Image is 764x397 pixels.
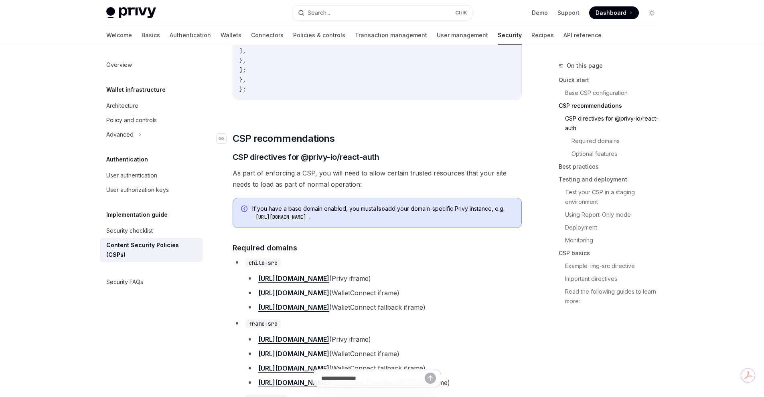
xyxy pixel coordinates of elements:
a: Transaction management [355,26,427,45]
div: Content Security Policies (CSPs) [106,240,198,260]
a: Security FAQs [100,275,203,289]
a: Authentication [170,26,211,45]
h5: Wallet infrastructure [106,85,166,95]
a: Welcome [106,26,132,45]
a: Navigate to header [217,132,233,145]
div: Search... [308,8,330,18]
a: Example: img-src directive [565,260,665,272]
div: Security checklist [106,226,153,236]
a: Basics [142,26,160,45]
a: [URL][DOMAIN_NAME] [258,289,329,297]
a: Content Security Policies (CSPs) [100,238,203,262]
a: Security checklist [100,224,203,238]
div: User authentication [106,171,157,180]
a: Test your CSP in a staging environment [565,186,665,208]
div: Policy and controls [106,115,157,125]
a: Read the following guides to learn more: [565,285,665,308]
a: Architecture [100,99,203,113]
button: Search...CtrlK [292,6,472,20]
li: (WalletConnect fallback iframe) [245,302,522,313]
a: [URL][DOMAIN_NAME] [258,303,329,312]
span: Dashboard [596,9,626,17]
li: (WalletConnect fallback iframe) [245,363,522,374]
span: On this page [567,61,603,71]
a: Support [557,9,580,17]
a: Overview [100,58,203,72]
a: Policies & controls [293,26,345,45]
span: Required domains [233,242,297,253]
code: child-src [245,258,281,267]
a: Deployment [565,221,665,234]
a: Required domains [571,135,665,147]
a: CSP recommendations [559,99,665,112]
a: Connectors [251,26,284,45]
svg: Info [241,206,249,214]
span: }; [239,86,246,93]
div: Architecture [106,101,138,111]
li: (Privy iframe) [245,334,522,345]
span: CSP recommendations [233,132,335,145]
span: }, [239,57,246,64]
a: Base CSP configuration [565,87,665,99]
a: [URL][DOMAIN_NAME] [258,364,329,373]
h5: Authentication [106,155,148,164]
a: Quick start [559,74,665,87]
a: Wallets [221,26,241,45]
img: light logo [106,7,156,18]
span: ]; [239,67,246,74]
strong: also [373,205,385,212]
div: Security FAQs [106,277,143,287]
a: [URL][DOMAIN_NAME] [258,335,329,344]
button: Toggle dark mode [645,6,658,19]
span: ], [239,47,246,54]
a: Important directives [565,272,665,285]
li: (WalletConnect iframe) [245,287,522,298]
a: Monitoring [565,234,665,247]
a: Demo [532,9,548,17]
a: Policy and controls [100,113,203,127]
a: Best practices [559,160,665,173]
span: CSP directives for @privy-io/react-auth [233,151,379,163]
div: Advanced [106,130,134,139]
button: Send message [425,373,436,384]
a: User authentication [100,168,203,183]
span: As part of enforcing a CSP, you will need to allow certain trusted resources that your site needs... [233,167,522,190]
h5: Implementation guide [106,210,168,220]
a: CSP directives for @privy-io/react-auth [565,112,665,135]
span: If you have a base domain enabled, you must add your domain-specific Privy instance, e.g. . [252,205,513,221]
div: User authorization keys [106,185,169,195]
li: (WalletConnect iframe) [245,348,522,359]
a: Testing and deployment [559,173,665,186]
a: User management [437,26,488,45]
a: Optional features [571,147,665,160]
code: frame-src [245,319,281,328]
div: Overview [106,60,132,70]
a: [URL][DOMAIN_NAME] [258,350,329,358]
a: User authorization keys [100,183,203,197]
a: Security [498,26,522,45]
a: Using Report-Only mode [565,208,665,221]
span: Ctrl K [455,10,467,16]
li: (Privy iframe) [245,273,522,284]
code: [URL][DOMAIN_NAME] [252,213,309,221]
a: [URL][DOMAIN_NAME] [258,274,329,283]
a: Recipes [531,26,554,45]
a: API reference [563,26,602,45]
span: }, [239,76,246,83]
a: Dashboard [589,6,639,19]
a: CSP basics [559,247,665,260]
